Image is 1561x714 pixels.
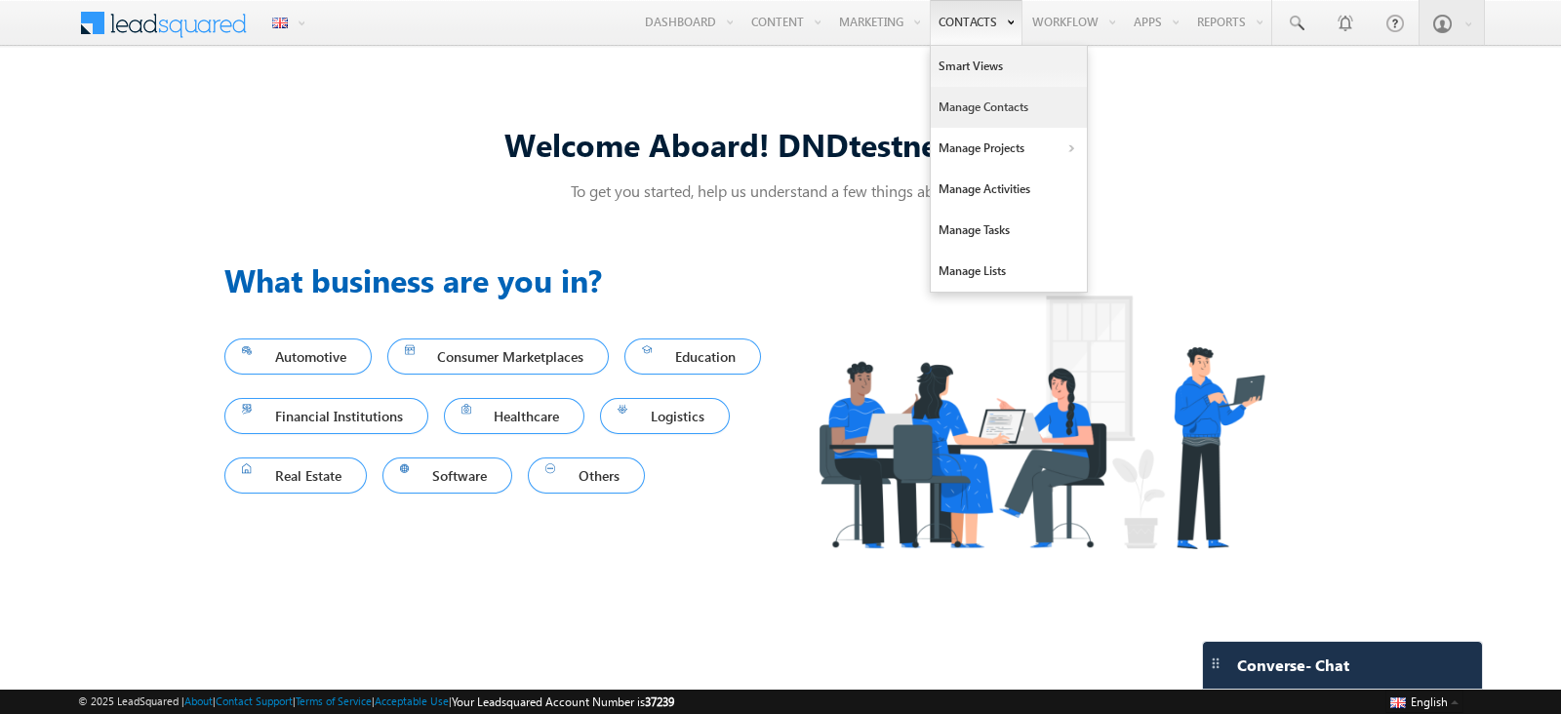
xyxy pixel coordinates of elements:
[780,257,1301,587] img: Industry.png
[645,694,674,709] span: 37239
[931,169,1087,210] a: Manage Activities
[375,694,449,707] a: Acceptable Use
[78,693,674,711] span: © 2025 LeadSquared | | | | |
[1411,694,1448,709] span: English
[242,403,411,429] span: Financial Institutions
[545,462,627,489] span: Others
[184,694,213,707] a: About
[224,180,1337,201] p: To get you started, help us understand a few things about you!
[216,694,293,707] a: Contact Support
[642,343,743,370] span: Education
[224,257,780,303] h3: What business are you in?
[1208,655,1223,671] img: carter-drag
[242,462,349,489] span: Real Estate
[931,46,1087,87] a: Smart Views
[400,462,496,489] span: Software
[618,403,712,429] span: Logistics
[1385,690,1463,713] button: English
[931,87,1087,128] a: Manage Contacts
[931,251,1087,292] a: Manage Lists
[242,343,354,370] span: Automotive
[296,694,372,707] a: Terms of Service
[1237,656,1349,674] span: Converse - Chat
[452,694,674,709] span: Your Leadsquared Account Number is
[931,128,1087,169] a: Manage Projects
[461,403,568,429] span: Healthcare
[405,343,592,370] span: Consumer Marketplaces
[224,123,1337,165] div: Welcome Aboard! DNDtestnewtenant
[931,210,1087,251] a: Manage Tasks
